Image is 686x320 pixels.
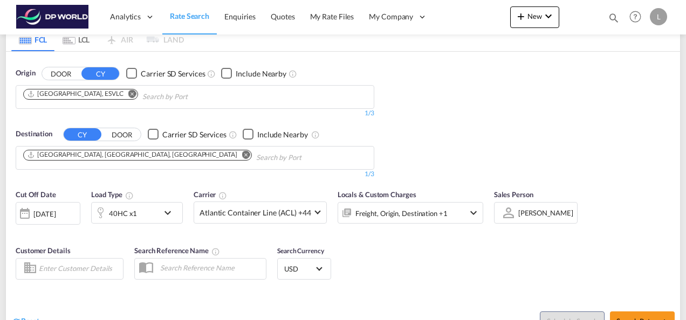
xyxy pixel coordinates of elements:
[16,202,80,225] div: [DATE]
[16,190,56,199] span: Cut Off Date
[125,191,134,200] md-icon: icon-information-outline
[121,89,138,100] button: Remove
[162,129,227,140] div: Carrier SD Services
[243,129,308,140] md-checkbox: Checkbox No Ink
[311,130,320,139] md-icon: Unchecked: Ignores neighbouring ports when fetching rates.Checked : Includes neighbouring ports w...
[39,261,120,277] input: Enter Customer Details
[257,129,308,140] div: Include Nearby
[518,208,573,217] div: [PERSON_NAME]
[91,190,134,199] span: Load Type
[109,206,137,221] div: 40HC x1
[221,68,286,79] md-checkbox: Checkbox No Ink
[22,147,363,166] md-chips-wrap: Chips container. Use arrow keys to select chips.
[27,89,124,99] div: Valencia, ESVLC
[91,202,183,224] div: 40HC x1icon-chevron-down
[16,109,374,118] div: 1/3
[27,150,239,159] div: Press delete to remove this chip.
[626,8,650,27] div: Help
[608,12,620,28] div: icon-magnify
[170,11,209,20] span: Rate Search
[514,10,527,23] md-icon: icon-plus 400-fg
[514,12,555,20] span: New
[148,129,227,140] md-checkbox: Checkbox No Ink
[16,246,70,255] span: Customer Details
[194,190,227,199] span: Carrier
[517,205,574,220] md-select: Sales Person: Luis Cruz
[126,68,205,79] md-checkbox: Checkbox No Ink
[200,207,311,218] span: Atlantic Container Line (ACL) +44
[650,8,667,25] div: L
[229,130,237,139] md-icon: Unchecked: Search for CY (Container Yard) services for all selected carriers.Checked : Search for...
[608,12,620,24] md-icon: icon-magnify
[284,264,314,274] span: USD
[224,12,256,21] span: Enquiries
[310,12,354,21] span: My Rate Files
[542,10,555,23] md-icon: icon-chevron-down
[289,69,297,78] md-icon: Unchecked: Ignores neighbouring ports when fetching rates.Checked : Includes neighbouring ports w...
[283,261,325,276] md-select: Select Currency: $ USDUnited States Dollar
[11,27,184,51] md-pagination-wrapper: Use the left and right arrow keys to navigate between tabs
[256,149,359,166] input: Chips input.
[338,190,416,199] span: Locals & Custom Charges
[338,202,483,224] div: Freight Origin Destination Factory Stuffingicon-chevron-down
[54,27,98,51] md-tab-item: LCL
[142,88,245,106] input: Chips input.
[110,11,141,22] span: Analytics
[16,68,35,79] span: Origin
[27,150,237,159] div: Norfolk, VA, USORF
[355,206,448,221] div: Freight Origin Destination Factory Stuffing
[277,247,324,255] span: Search Currency
[236,68,286,79] div: Include Nearby
[134,246,220,255] span: Search Reference Name
[27,89,126,99] div: Press delete to remove this chip.
[16,224,24,238] md-datepicker: Select
[42,67,80,80] button: DOOR
[494,190,533,199] span: Sales Person
[207,69,216,78] md-icon: Unchecked: Search for CY (Container Yard) services for all selected carriers.Checked : Search for...
[510,6,559,28] button: icon-plus 400-fgNewicon-chevron-down
[211,247,220,256] md-icon: Your search will be saved by the below given name
[16,129,52,140] span: Destination
[626,8,644,26] span: Help
[467,206,480,219] md-icon: icon-chevron-down
[103,128,141,141] button: DOOR
[33,209,56,219] div: [DATE]
[218,191,227,200] md-icon: The selected Trucker/Carrierwill be displayed in the rate results If the rates are from another f...
[11,27,54,51] md-tab-item: FCL
[141,68,205,79] div: Carrier SD Services
[161,206,180,219] md-icon: icon-chevron-down
[22,86,249,106] md-chips-wrap: Chips container. Use arrow keys to select chips.
[64,128,101,141] button: CY
[16,170,374,179] div: 1/3
[271,12,294,21] span: Quotes
[16,5,89,29] img: c08ca190194411f088ed0f3ba295208c.png
[155,260,266,276] input: Search Reference Name
[235,150,251,161] button: Remove
[369,11,413,22] span: My Company
[81,67,119,80] button: CY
